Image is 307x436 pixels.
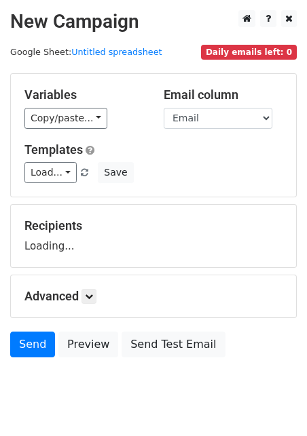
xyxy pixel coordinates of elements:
[24,218,283,233] h5: Recipients
[24,162,77,183] a: Load...
[71,47,162,57] a: Untitled spreadsheet
[10,10,297,33] h2: New Campaign
[201,47,297,57] a: Daily emails left: 0
[201,45,297,60] span: Daily emails left: 0
[58,332,118,357] a: Preview
[98,162,133,183] button: Save
[10,47,162,57] small: Google Sheet:
[10,332,55,357] a: Send
[24,108,107,129] a: Copy/paste...
[122,332,225,357] a: Send Test Email
[24,218,283,254] div: Loading...
[164,87,283,102] h5: Email column
[24,289,283,304] h5: Advanced
[24,87,143,102] h5: Variables
[24,142,83,157] a: Templates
